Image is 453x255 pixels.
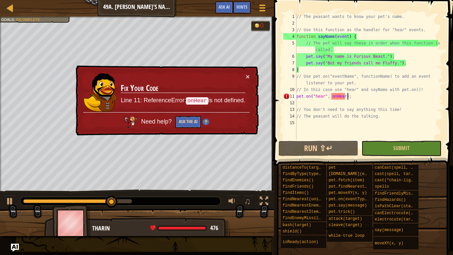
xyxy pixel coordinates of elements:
button: × [246,73,250,80]
div: 7 [283,60,296,66]
span: findNearest(units) [283,197,326,202]
span: while-true loop [329,233,364,238]
code: onHear [186,97,208,105]
span: : [14,17,16,22]
span: cleave(target) [329,223,362,227]
span: findItems() [283,191,309,195]
button: ♫ [243,195,254,209]
div: health: 476 / 476 [150,225,218,231]
span: Goals [1,17,14,22]
div: 8 [283,66,296,73]
span: canElectrocute(target) [375,211,427,215]
div: 2 [283,20,296,27]
span: Hints [236,4,247,10]
span: bash(target) [283,223,311,227]
span: pet.fetch(item) [329,178,364,183]
span: isReady(action) [283,240,318,244]
span: pet [329,165,336,170]
span: cast("chain-lightning", target) [375,178,449,183]
span: Incomplete [16,17,40,22]
span: pet.moveXY(x, y) [329,191,367,195]
div: 3 [283,27,296,33]
button: Ask the AI [175,116,201,128]
div: 12 [283,100,296,106]
span: pet.say(message) [329,203,367,208]
span: cast(spell, target) [375,172,420,176]
span: findNearestItem() [283,210,323,214]
span: ♫ [244,196,251,206]
span: findByType(type, units) [283,172,338,176]
div: Team 'humans' has 0 gold. [251,21,270,31]
button: Ask AI [11,244,19,252]
div: 9 [283,73,296,86]
span: canCast(spell, target) [375,165,427,170]
div: 4 [283,33,296,40]
span: spells [375,184,389,189]
img: duck_alejandro.png [84,73,117,112]
img: thang_avatar_frame.png [52,205,91,241]
span: shield() [283,229,302,234]
span: say(message) [375,228,403,232]
button: Show game menu [254,1,271,17]
span: 476 [210,224,218,232]
span: attack(target) [329,216,362,221]
img: Hint [203,119,209,125]
span: findEnemyMissiles() [283,216,328,220]
div: Tharin [92,224,223,233]
div: 14 [283,113,296,120]
h3: Fix Your Code [121,84,245,93]
span: isPathClear(start, end) [375,204,430,209]
span: pet.findNearestByType(type) [329,184,393,189]
span: findHazards() [375,198,406,202]
span: Submit [393,144,410,152]
span: findEnemies() [283,178,314,183]
span: findFriends() [283,184,314,189]
span: distanceTo(target) [283,165,326,170]
span: [DOMAIN_NAME](enemy) [329,172,376,176]
div: 11 [283,93,296,100]
span: findFriendlyMissiles() [375,191,427,196]
span: pet.trick() [329,210,355,214]
img: AI [124,116,137,128]
div: 1 [283,13,296,20]
div: 10 [283,86,296,93]
div: 13 [283,106,296,113]
span: electrocute(target) [375,217,420,222]
span: findNearestEnemy() [283,203,326,208]
span: moveXY(x, y) [375,241,403,246]
span: Ask AI [219,4,230,10]
p: Line 11: ReferenceError: is not defined. [121,96,245,105]
span: pet.on(eventType, handler) [329,197,391,202]
button: Ask AI [215,1,233,14]
div: 6 [283,53,296,60]
button: Submit [361,141,441,156]
button: Ctrl + P: Play [3,195,17,209]
div: 5 [283,40,296,53]
span: Need help? [141,118,173,125]
button: Toggle fullscreen [257,195,271,209]
div: 15 [283,120,296,126]
div: 0 [260,22,267,29]
button: Run ⇧↵ [279,141,358,156]
button: Adjust volume [226,195,239,209]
